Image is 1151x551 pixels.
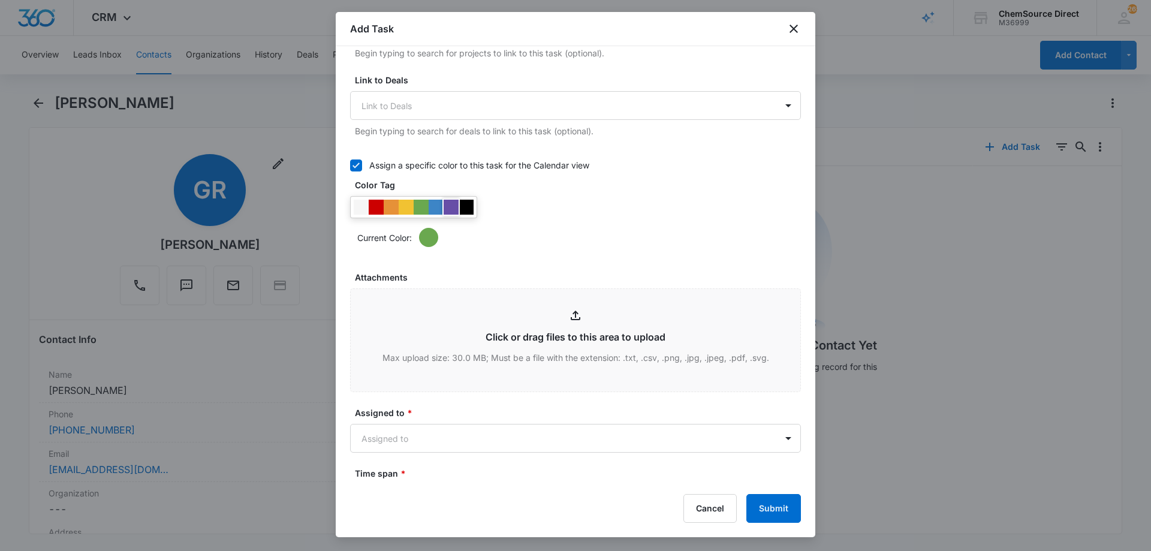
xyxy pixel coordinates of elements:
label: Time span [355,467,806,480]
p: Begin typing to search for projects to link to this task (optional). [355,47,801,59]
button: Cancel [683,494,737,523]
label: Color Tag [355,179,806,191]
h1: Add Task [350,22,394,36]
label: Assigned to [355,407,806,419]
div: #e69138 [384,200,399,215]
p: Current Color: [357,231,412,244]
div: #6aa84f [414,200,429,215]
button: Submit [746,494,801,523]
label: Assign a specific color to this task for the Calendar view [350,159,801,171]
button: close [787,22,801,36]
div: #F6F6F6 [354,200,369,215]
p: Begin typing to search for deals to link to this task (optional). [355,125,801,137]
div: #000000 [459,200,474,215]
label: Link to Deals [355,74,806,86]
div: #674ea7 [444,200,459,215]
label: Attachments [355,271,806,284]
div: #CC0000 [369,200,384,215]
div: #3d85c6 [429,200,444,215]
div: #f1c232 [399,200,414,215]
